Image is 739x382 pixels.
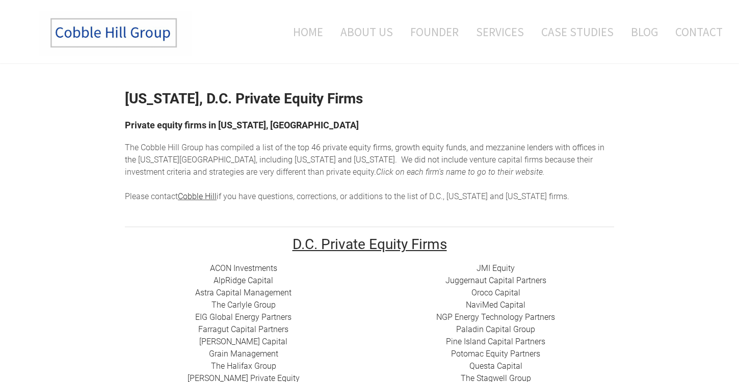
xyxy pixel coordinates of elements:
[466,300,525,310] a: NaviMed Capital
[209,349,278,359] a: Grain Management
[278,11,331,53] a: Home
[198,324,288,334] a: Farragut Capital Partners
[125,90,363,107] strong: [US_STATE], D.C. Private Equity Firms
[210,263,277,273] a: ACON Investments
[293,236,447,253] u: D.C. Private Equity Firms
[125,192,569,201] span: Please contact if you have questions, corrections, or additions to the list of D.C., [US_STATE] a...
[125,120,359,130] font: Private equity firms in [US_STATE], [GEOGRAPHIC_DATA]
[668,11,723,53] a: Contact
[212,300,276,310] a: The Carlyle Group
[125,143,287,152] span: The Cobble Hill Group has compiled a list of t
[214,276,273,285] a: ​AlpRidge Capital
[333,11,401,53] a: About Us
[477,263,515,273] a: JMI Equity
[469,361,522,371] a: Questa Capital
[39,11,192,56] img: The Cobble Hill Group LLC
[211,361,276,371] a: The Halifax Group
[125,142,614,203] div: he top 46 private equity firms, growth equity funds, and mezzanine lenders with offices in the [U...
[403,11,466,53] a: Founder
[451,349,540,359] a: ​Potomac Equity Partners
[623,11,666,53] a: Blog
[199,337,287,346] a: ​[PERSON_NAME] Capital
[456,324,535,334] a: Paladin Capital Group
[445,276,546,285] a: Juggernaut Capital Partners
[178,192,217,201] a: Cobble Hill
[534,11,621,53] a: Case Studies
[195,288,292,297] a: ​Astra Capital Management
[436,312,555,322] a: NGP Energy Technology Partners
[376,167,545,177] em: Click on each firm's name to go to their website. ​
[468,11,532,53] a: Services
[195,312,292,322] a: EIG Global Energy Partners
[446,337,545,346] a: Pine Island Capital Partners
[471,288,520,297] a: Oroco Capital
